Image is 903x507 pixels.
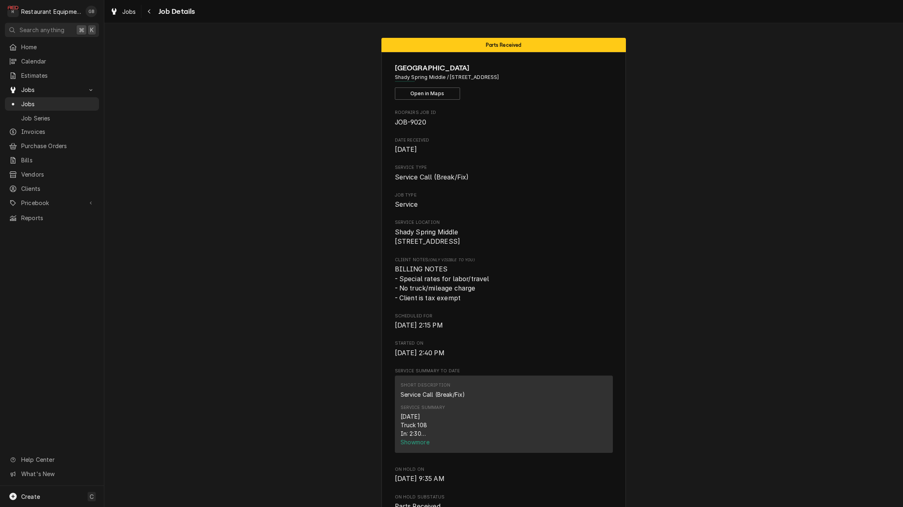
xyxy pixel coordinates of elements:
[21,142,95,150] span: Purchase Orders
[395,192,613,210] div: Job Type
[486,42,521,48] span: Parts Received
[395,109,613,127] div: Roopairs Job ID
[395,192,613,199] span: Job Type
[401,382,451,389] div: Short Description
[5,55,99,68] a: Calendar
[21,57,95,66] span: Calendar
[395,145,613,155] span: Date Received
[395,173,613,182] span: Service Type
[21,43,95,51] span: Home
[5,153,99,167] a: Bills
[395,313,613,330] div: Scheduled For
[156,6,195,17] span: Job Details
[428,258,474,262] span: (Only Visible to You)
[395,164,613,171] span: Service Type
[395,118,613,127] span: Roopairs Job ID
[86,6,97,17] div: Gary Beaver's Avatar
[395,87,460,100] button: Open in Maps
[395,368,613,374] span: Service Summary To Date
[20,26,64,34] span: Search anything
[5,69,99,82] a: Estimates
[5,168,99,181] a: Vendors
[5,97,99,111] a: Jobs
[395,109,613,116] span: Roopairs Job ID
[395,74,613,81] span: Address
[21,455,94,464] span: Help Center
[143,5,156,18] button: Navigate back
[395,474,613,484] span: On Hold On
[21,114,95,122] span: Job Series
[395,219,613,226] span: Service Location
[395,494,613,500] span: On Hold SubStatus
[401,412,607,438] div: [DATE] Truck 108 In: 2:30 Out: 3:00 SN: 9838127 Model phu-12 SN: 02038791 Model: uhs-12 Both unit...
[5,23,99,37] button: Search anything⌘K
[21,214,95,222] span: Reports
[395,257,613,263] span: Client Notes
[5,211,99,225] a: Reports
[395,137,613,144] span: Date Received
[395,321,443,329] span: [DATE] 2:15 PM
[5,182,99,195] a: Clients
[395,63,613,74] span: Name
[395,201,418,208] span: Service
[21,127,95,136] span: Invoices
[395,227,613,247] span: Service Location
[395,219,613,247] div: Service Location
[401,404,445,411] div: Service Summary
[395,173,469,181] span: Service Call (Break/Fix)
[86,6,97,17] div: GB
[395,321,613,330] span: Scheduled For
[401,439,431,446] span: Show more
[401,438,607,446] button: Showmore
[5,40,99,54] a: Home
[21,470,94,478] span: What's New
[5,125,99,138] a: Invoices
[5,83,99,96] a: Go to Jobs
[395,63,613,100] div: Client Information
[395,164,613,182] div: Service Type
[5,467,99,481] a: Go to What's New
[395,228,460,246] span: Shady Spring Middle [STREET_ADDRESS]
[21,7,81,16] div: Restaurant Equipment Diagnostics
[395,466,613,484] div: On Hold On
[395,264,613,303] span: [object Object]
[395,200,613,210] span: Job Type
[5,139,99,153] a: Purchase Orders
[21,100,95,108] span: Jobs
[107,5,139,18] a: Jobs
[5,111,99,125] a: Job Series
[395,475,445,483] span: [DATE] 9:35 AM
[21,85,83,94] span: Jobs
[395,349,445,357] span: [DATE] 2:40 PM
[21,170,95,179] span: Vendors
[395,146,417,153] span: [DATE]
[395,137,613,155] div: Date Received
[395,118,426,126] span: JOB-9020
[395,257,613,303] div: [object Object]
[122,7,136,16] span: Jobs
[395,348,613,358] span: Started On
[395,466,613,473] span: On Hold On
[21,493,40,500] span: Create
[5,453,99,466] a: Go to Help Center
[21,199,83,207] span: Pricebook
[21,71,95,80] span: Estimates
[395,265,489,302] span: BILLING NOTES - Special rates for labor/travel - No truck/mileage charge - Client is tax exempt
[21,184,95,193] span: Clients
[395,376,613,456] div: Service Summary
[395,340,613,347] span: Started On
[381,38,626,52] div: Status
[5,196,99,210] a: Go to Pricebook
[90,26,94,34] span: K
[7,6,19,17] div: R
[7,6,19,17] div: Restaurant Equipment Diagnostics's Avatar
[90,492,94,501] span: C
[395,368,613,457] div: Service Summary To Date
[79,26,84,34] span: ⌘
[401,390,465,399] div: Service Call (Break/Fix)
[395,340,613,358] div: Started On
[395,313,613,319] span: Scheduled For
[21,156,95,164] span: Bills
